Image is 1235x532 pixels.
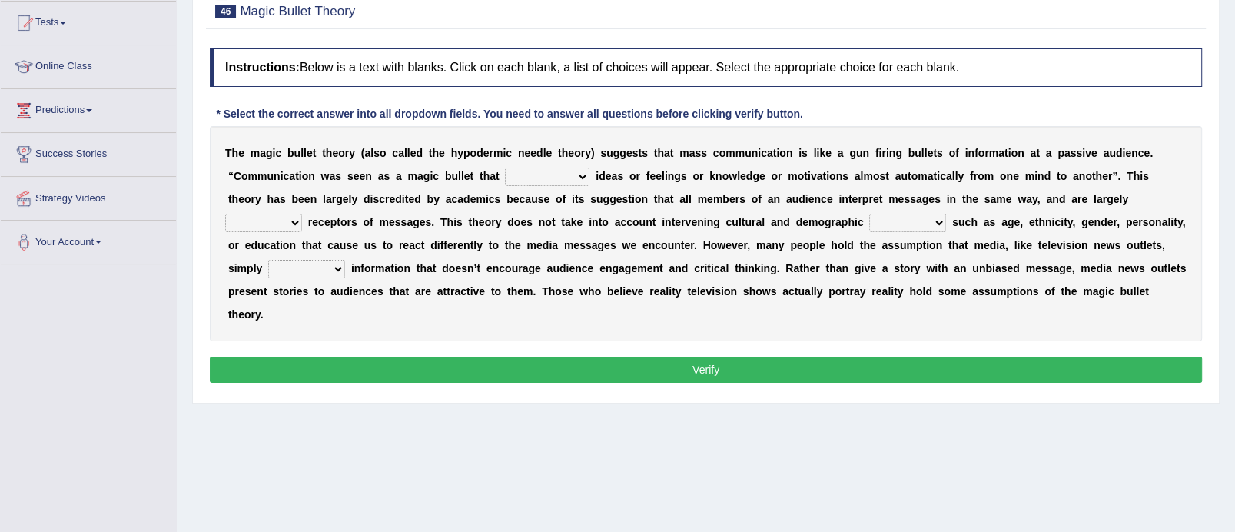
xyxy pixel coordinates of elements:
[476,147,483,159] b: d
[396,170,402,182] b: a
[267,193,274,205] b: h
[506,147,512,159] b: c
[398,147,404,159] b: a
[373,147,380,159] b: s
[248,170,257,182] b: m
[722,170,729,182] b: o
[307,147,313,159] b: e
[308,170,315,182] b: n
[461,170,464,182] b: l
[817,170,823,182] b: a
[665,170,668,182] b: i
[255,193,261,205] b: y
[1140,170,1143,182] b: i
[984,170,994,182] b: m
[370,193,373,205] b: i
[881,147,885,159] b: r
[974,170,978,182] b: r
[654,147,658,159] b: t
[464,170,470,182] b: e
[1,133,176,171] a: Success Stories
[895,147,902,159] b: g
[562,147,569,159] b: h
[715,170,722,182] b: n
[215,5,236,18] span: 46
[958,170,964,182] b: y
[416,147,423,159] b: d
[1,89,176,128] a: Predictions
[408,170,417,182] b: m
[974,147,978,159] b: f
[649,170,656,182] b: e
[574,147,581,159] b: o
[322,147,326,159] b: t
[802,147,808,159] b: s
[423,170,430,182] b: g
[463,147,470,159] b: p
[349,147,355,159] b: y
[761,147,767,159] b: c
[321,170,330,182] b: w
[1127,170,1134,182] b: T
[998,147,1004,159] b: a
[613,147,620,159] b: g
[662,170,665,182] b: l
[668,170,675,182] b: n
[323,193,326,205] b: l
[251,147,260,159] b: m
[729,170,737,182] b: w
[855,170,861,182] b: a
[826,170,829,182] b: i
[664,147,670,159] b: a
[365,170,372,182] b: n
[933,170,937,182] b: t
[719,147,726,159] b: o
[674,170,681,182] b: g
[546,147,552,159] b: e
[679,147,689,159] b: m
[251,193,254,205] b: r
[713,147,719,159] b: c
[332,193,336,205] b: r
[439,147,445,159] b: e
[433,170,439,182] b: c
[274,193,280,205] b: a
[1044,170,1051,182] b: d
[1018,147,1024,159] b: n
[1125,147,1131,159] b: e
[918,170,927,182] b: m
[1006,170,1013,182] b: n
[1071,147,1077,159] b: s
[289,170,295,182] b: a
[1034,170,1037,182] b: i
[632,147,639,159] b: s
[225,61,300,74] b: Instructions:
[364,147,370,159] b: a
[332,147,338,159] b: e
[860,170,863,182] b: l
[1011,147,1018,159] b: o
[373,193,379,205] b: s
[275,147,281,159] b: c
[383,170,390,182] b: s
[895,170,901,182] b: a
[1076,147,1082,159] b: s
[1057,147,1064,159] b: p
[298,193,304,205] b: e
[1103,147,1109,159] b: a
[984,147,988,159] b: r
[302,170,309,182] b: o
[838,147,844,159] b: a
[878,147,881,159] b: i
[808,170,811,182] b: i
[445,170,452,182] b: b
[458,170,461,182] b: l
[490,170,496,182] b: a
[1008,147,1011,159] b: i
[451,147,458,159] b: h
[543,147,546,159] b: l
[1036,147,1040,159] b: t
[949,147,956,159] b: o
[1,2,176,40] a: Tests
[430,170,433,182] b: i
